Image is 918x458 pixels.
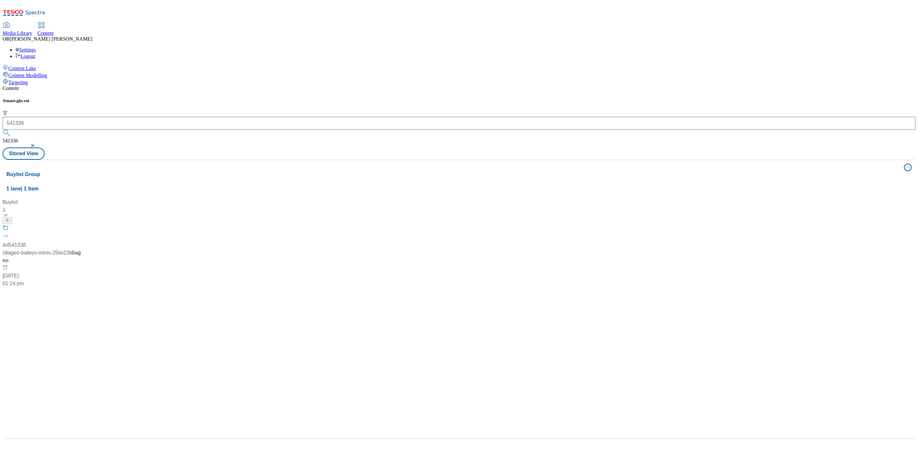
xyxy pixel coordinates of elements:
[3,78,915,85] a: Targeting
[3,160,915,196] button: Buylist Group1 lane| 1 item
[3,148,44,160] button: Stored View
[10,36,92,42] span: [PERSON_NAME] [PERSON_NAME]
[3,36,10,42] span: OB
[8,80,28,85] span: Targeting
[3,23,32,36] a: Media Library
[17,98,29,103] span: ghs-roi
[3,250,81,263] span: / diageo
[15,47,36,52] a: Settings
[3,272,83,280] div: [DATE]
[3,98,915,103] h5: Tenant:
[3,85,915,91] div: Content
[3,30,32,36] span: Media Library
[3,241,26,249] div: Ad541336
[3,196,915,438] div: Buylist Group1 lane| 1 item
[3,64,915,71] a: Content Lake
[3,280,83,287] div: 01:24 pm
[37,23,54,36] a: Content
[6,171,900,178] h4: Buylist Group
[3,117,915,130] input: Search
[6,186,39,191] span: 1 lane | 1 item
[3,71,915,78] a: Content Modelling
[15,53,35,59] a: Logout
[3,110,8,116] svg: Search Filters
[37,30,54,36] span: Content
[8,66,36,71] span: Content Lake
[3,198,83,206] div: Buylist
[3,206,83,214] div: 1
[3,138,18,143] span: 541336
[3,250,69,255] span: / diageo-baileys-minis-25tw22
[8,73,47,78] span: Content Modelling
